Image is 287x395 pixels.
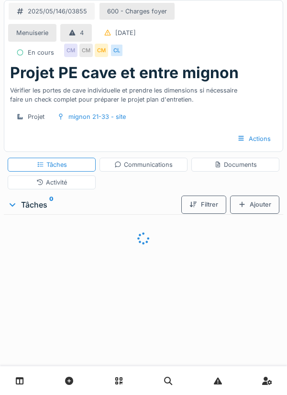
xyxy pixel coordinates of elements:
h1: Projet PE cave et entre mignon [10,64,239,82]
div: Filtrer [181,196,226,213]
sup: 0 [49,199,54,210]
div: Activité [36,178,67,187]
div: Documents [214,160,257,169]
div: mignon 21-33 - site [68,112,126,121]
div: 600 - Charges foyer [107,7,167,16]
div: Ajouter [230,196,279,213]
div: Communications [114,160,173,169]
div: Projet [28,112,44,121]
div: Menuiserie [16,28,48,37]
div: CL [110,44,123,57]
div: En cours [28,48,54,57]
div: CM [95,44,108,57]
div: Actions [229,130,279,148]
div: 4 [80,28,84,37]
div: 2025/05/146/03855 [28,7,87,16]
div: Tâches [37,160,67,169]
div: CM [79,44,93,57]
div: CM [64,44,77,57]
div: Vérifier les portes de cave individuelle et prendre les dimensions si nécessaire faire un check c... [10,82,277,104]
div: Tâches [8,199,177,210]
div: [DATE] [115,28,136,37]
